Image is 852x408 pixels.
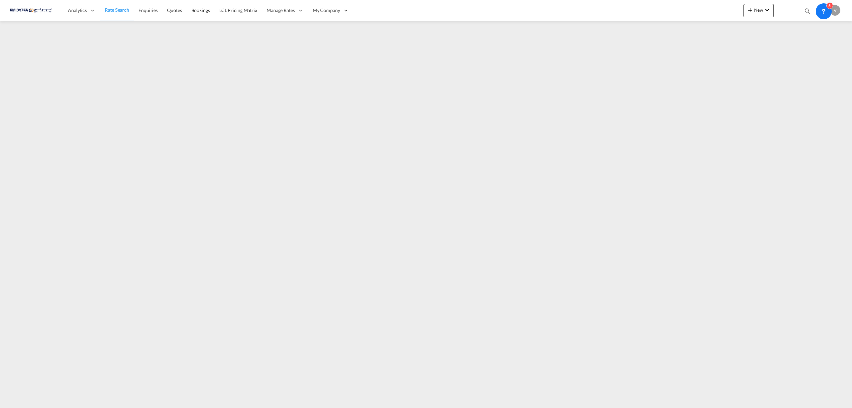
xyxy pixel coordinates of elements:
[68,7,87,14] span: Analytics
[830,5,840,16] div: V
[746,7,771,13] span: New
[219,7,257,13] span: LCL Pricing Matrix
[815,5,830,17] div: Help
[804,7,811,17] div: icon-magnify
[815,5,826,16] span: Help
[138,7,158,13] span: Enquiries
[267,7,295,14] span: Manage Rates
[763,6,771,14] md-icon: icon-chevron-down
[191,7,210,13] span: Bookings
[167,7,182,13] span: Quotes
[313,7,340,14] span: My Company
[10,3,55,18] img: c67187802a5a11ec94275b5db69a26e6.png
[744,4,774,17] button: icon-plus 400-fgNewicon-chevron-down
[746,6,754,14] md-icon: icon-plus 400-fg
[804,7,811,15] md-icon: icon-magnify
[105,7,129,13] span: Rate Search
